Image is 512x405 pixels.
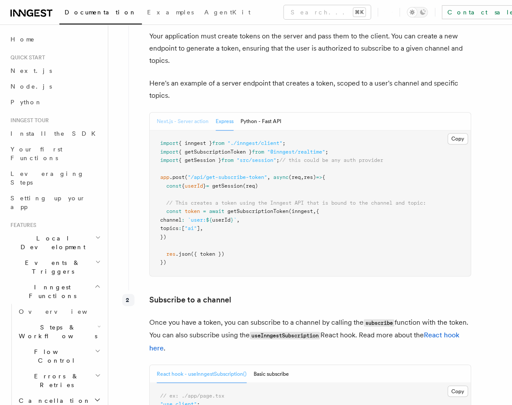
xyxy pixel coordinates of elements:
[267,149,325,155] span: "@inngest/realtime"
[212,140,224,146] span: from
[7,117,49,124] span: Inngest tour
[10,67,52,74] span: Next.js
[10,146,62,161] span: Your first Functions
[203,183,206,189] span: }
[15,304,103,319] a: Overview
[149,294,471,306] p: Subscribe to a channel
[304,174,316,180] span: res)
[10,35,35,44] span: Home
[7,79,103,94] a: Node.js
[185,174,188,180] span: (
[166,208,182,214] span: const
[160,149,179,155] span: import
[179,140,212,146] span: { inngest }
[7,31,103,47] a: Home
[166,200,426,206] span: // This creates a token using the Inngest API that is bound to the channel and topic:
[185,183,203,189] span: userId
[301,174,304,180] span: ,
[209,208,224,214] span: await
[149,77,471,102] p: Here's an example of a server endpoint that creates a token, scoped to a user's channel and speci...
[7,283,94,300] span: Inngest Functions
[7,54,45,61] span: Quick start
[10,170,84,186] span: Leveraging Steps
[179,149,252,155] span: { getSubscriptionToken }
[284,5,371,19] button: Search...⌘K
[157,365,247,383] button: React hook - useInngestSubscription()
[237,157,276,163] span: "src/session"
[7,255,103,279] button: Events & Triggers
[407,7,428,17] button: Toggle dark mode
[15,368,103,393] button: Errors & Retries
[59,3,142,24] a: Documentation
[149,30,471,67] p: Your application must create tokens on the server and pass them to the client. You can create a n...
[142,3,199,24] a: Examples
[313,208,316,214] span: ,
[166,183,182,189] span: const
[15,347,95,365] span: Flow Control
[188,217,206,223] span: `user:
[182,217,185,223] span: :
[447,385,468,397] button: Copy
[282,140,285,146] span: ;
[10,99,42,106] span: Python
[179,157,221,163] span: { getSession }
[175,251,191,257] span: .json
[7,166,103,190] a: Leveraging Steps
[289,208,313,214] span: (inngest
[227,140,282,146] span: "./inngest/client"
[160,157,179,163] span: import
[197,225,200,231] span: ]
[160,259,166,265] span: })
[353,8,365,17] kbd: ⌘K
[7,141,103,166] a: Your first Functions
[316,174,322,180] span: =>
[15,319,103,344] button: Steps & Workflows
[7,190,103,215] a: Setting up your app
[254,365,289,383] button: Basic subscribe
[316,208,319,214] span: {
[160,225,179,231] span: topics
[7,126,103,141] a: Install the SDK
[147,9,194,16] span: Examples
[122,294,134,306] div: 2
[252,149,264,155] span: from
[169,174,185,180] span: .post
[185,208,200,214] span: token
[230,217,234,223] span: }
[160,392,224,398] span: // ex: ./app/page.tsx
[241,113,281,130] button: Python - Fast API
[206,183,209,189] span: =
[234,217,237,223] span: `
[250,332,320,339] code: useInngestSubscription
[7,230,103,255] button: Local Development
[160,174,169,180] span: app
[160,140,179,146] span: import
[179,225,182,231] span: :
[276,157,279,163] span: ;
[182,183,185,189] span: {
[325,149,328,155] span: ;
[203,208,206,214] span: =
[7,63,103,79] a: Next.js
[149,331,459,352] a: React hook here
[15,372,95,389] span: Errors & Retries
[199,3,256,24] a: AgentKit
[149,316,471,354] p: Once you have a token, you can subscribe to a channel by calling the function with the token. You...
[15,323,97,340] span: Steps & Workflows
[206,217,212,223] span: ${
[15,344,103,368] button: Flow Control
[188,174,267,180] span: "/api/get-subscribe-token"
[160,234,166,240] span: })
[364,319,394,326] code: subscribe
[7,234,95,251] span: Local Development
[212,183,243,189] span: getSession
[15,396,91,405] span: Cancellation
[221,157,234,163] span: from
[212,217,230,223] span: userId
[10,195,86,210] span: Setting up your app
[243,183,258,189] span: (req)
[10,83,52,90] span: Node.js
[289,174,301,180] span: (req
[157,113,209,130] button: Next.js - Server action
[273,174,289,180] span: async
